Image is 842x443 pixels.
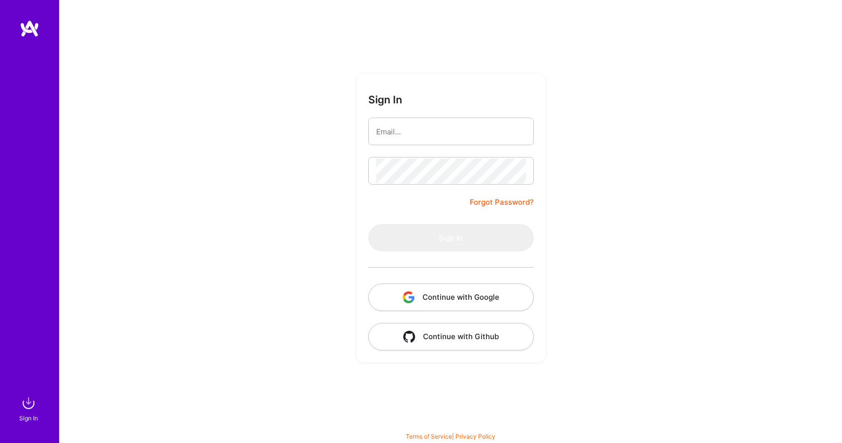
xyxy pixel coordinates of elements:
[19,393,38,413] img: sign in
[20,20,39,37] img: logo
[368,94,402,106] h3: Sign In
[21,393,38,423] a: sign inSign In
[368,284,534,311] button: Continue with Google
[470,196,534,208] a: Forgot Password?
[368,224,534,252] button: Sign In
[368,323,534,350] button: Continue with Github
[403,291,415,303] img: icon
[403,331,415,343] img: icon
[19,413,38,423] div: Sign In
[406,433,452,440] a: Terms of Service
[406,433,495,440] span: |
[59,413,842,438] div: © 2025 ATeams Inc., All rights reserved.
[455,433,495,440] a: Privacy Policy
[376,119,526,144] input: Email...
